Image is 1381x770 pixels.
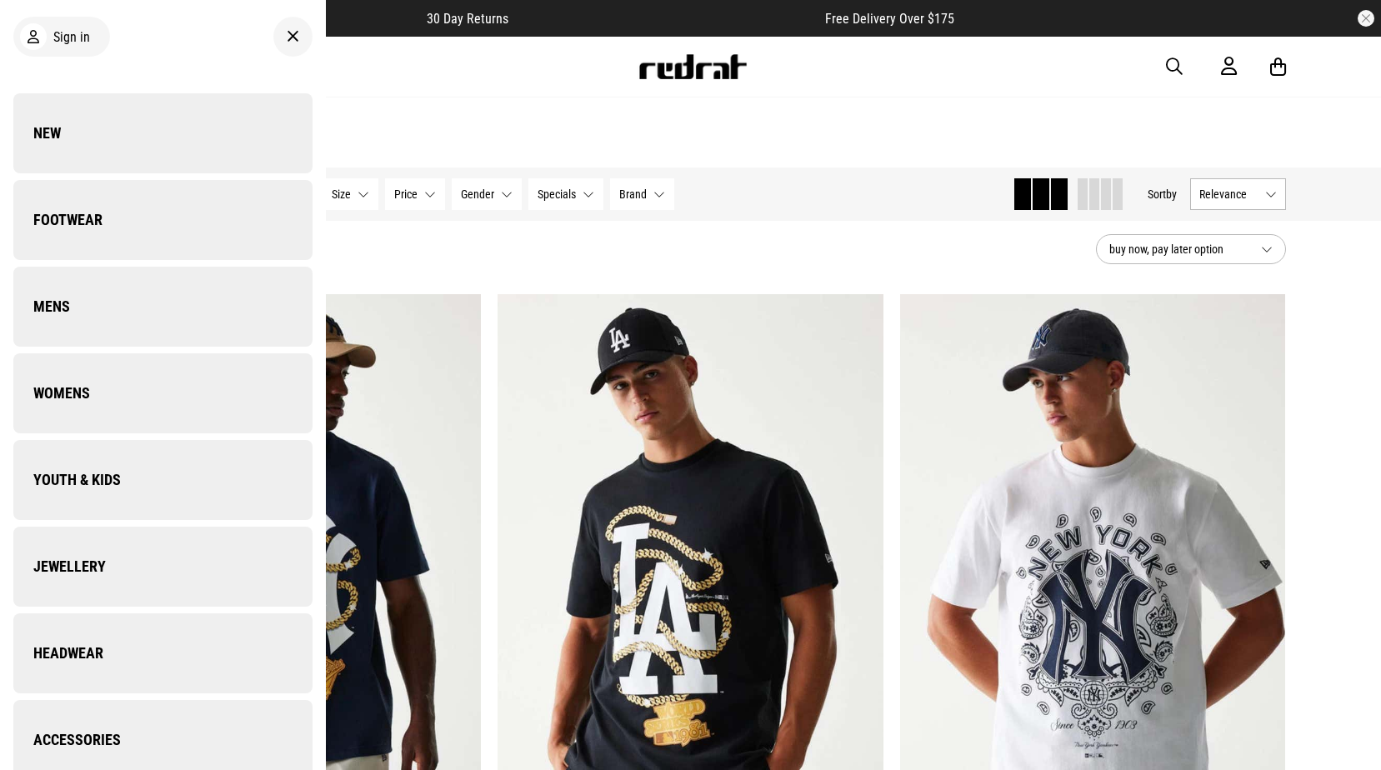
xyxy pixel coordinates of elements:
a: New Company [13,93,313,173]
span: Footwear [13,210,103,230]
span: Mens [13,297,70,317]
span: Headwear [13,643,103,663]
a: Womens Company [13,353,313,433]
img: Company [163,578,312,727]
a: Mens Company [13,267,313,347]
span: Accessories [13,730,121,750]
a: Footwear Company [13,180,313,260]
img: Company [163,318,312,467]
span: Womens [13,383,90,403]
a: Jewellery Company [13,527,313,607]
img: Company [163,145,312,294]
a: Headwear Company [13,613,313,693]
img: Company [163,232,312,381]
img: Company [163,58,312,207]
img: Redrat logo [638,54,748,79]
img: Company [163,492,312,641]
span: New [13,123,61,143]
span: Youth & Kids [13,470,121,490]
span: Sign in [53,29,90,45]
img: Company [163,405,312,554]
span: Jewellery [13,557,106,577]
a: Youth & Kids Company [13,440,313,520]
